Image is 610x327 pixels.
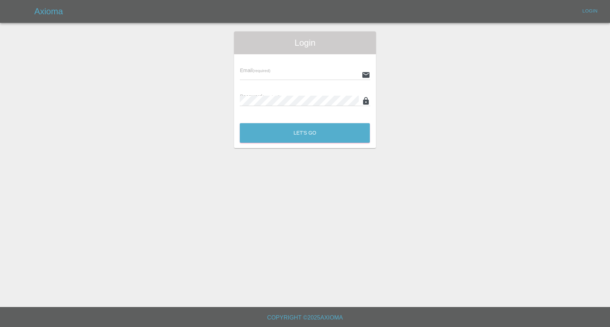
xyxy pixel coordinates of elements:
span: Password [240,94,280,99]
h5: Axioma [34,6,63,17]
a: Login [579,6,601,17]
span: Email [240,67,270,73]
small: (required) [262,95,280,99]
h6: Copyright © 2025 Axioma [6,313,604,323]
small: (required) [253,69,271,73]
span: Login [240,37,370,49]
button: Let's Go [240,123,370,143]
